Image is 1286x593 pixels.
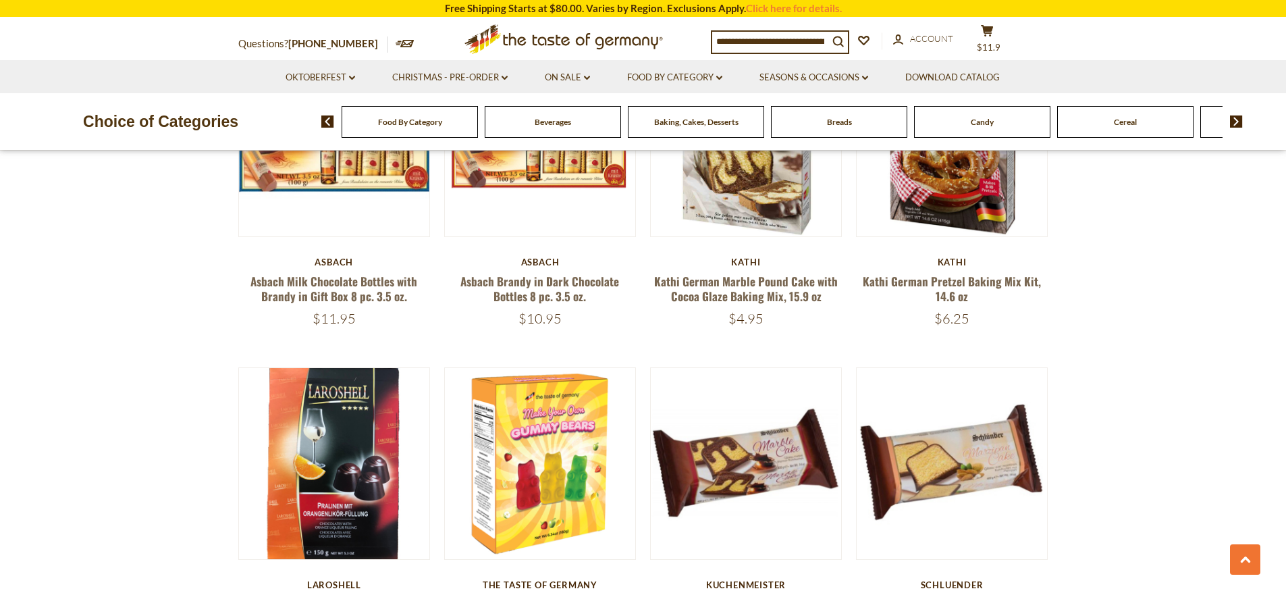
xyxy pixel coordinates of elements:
a: Download Catalog [905,70,1000,85]
a: Kathi German Marble Pound Cake with Cocoa Glaze Baking Mix, 15.9 oz [654,273,838,304]
div: Kathi [650,257,842,267]
img: next arrow [1230,115,1243,128]
a: Breads [827,117,852,127]
a: Cereal [1114,117,1137,127]
div: Kuchenmeister [650,579,842,590]
button: $11.9 [967,24,1008,58]
a: Seasons & Occasions [759,70,868,85]
div: Asbach [238,257,431,267]
span: $4.95 [728,310,763,327]
div: Schluender [856,579,1048,590]
div: Asbach [444,257,637,267]
span: $11.95 [313,310,356,327]
span: $6.25 [934,310,969,327]
a: Kathi German Pretzel Baking Mix Kit, 14.6 oz [863,273,1041,304]
a: Oktoberfest [286,70,355,85]
a: Click here for details. [746,2,842,14]
a: Beverages [535,117,571,127]
a: Asbach Brandy in Dark Chocolate Bottles 8 pc. 3.5 oz. [460,273,619,304]
a: Asbach Milk Chocolate Bottles with Brandy in Gift Box 8 pc. 3.5 oz. [250,273,417,304]
div: Laroshell [238,579,431,590]
img: The Taste of Germany "Make Your Own Gummy Candies" Kit, Mix Only 6.4 oz [445,368,636,559]
span: $10.95 [518,310,562,327]
div: Kathi [856,257,1048,267]
a: Food By Category [627,70,722,85]
p: Questions? [238,35,388,53]
div: The Taste of Germany [444,579,637,590]
img: Laroshell Orange Liqueur Filled Chocolate Pralines 5.3 oz [239,368,430,559]
span: $11.9 [977,42,1000,53]
a: Account [893,32,953,47]
img: Schluender Chocolate Covered Marble Cake 14 oz. [651,368,842,559]
img: Schluender Marzipan Cake Chocolate Covered 14 oz. [857,368,1048,559]
a: Christmas - PRE-ORDER [392,70,508,85]
a: Baking, Cakes, Desserts [654,117,739,127]
span: Account [910,33,953,44]
a: Candy [971,117,994,127]
img: previous arrow [321,115,334,128]
a: [PHONE_NUMBER] [288,37,378,49]
a: On Sale [545,70,590,85]
a: Food By Category [378,117,442,127]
